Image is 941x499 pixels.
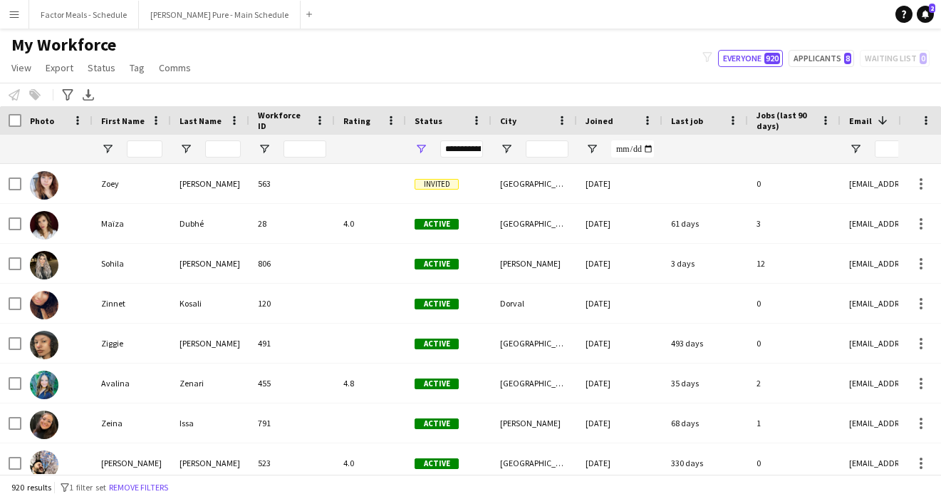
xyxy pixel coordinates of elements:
[40,58,79,77] a: Export
[171,244,249,283] div: [PERSON_NAME]
[59,86,76,103] app-action-btn: Advanced filters
[492,443,577,483] div: [GEOGRAPHIC_DATA]
[671,115,703,126] span: Last job
[415,115,442,126] span: Status
[844,53,851,64] span: 8
[917,6,934,23] a: 2
[586,143,598,155] button: Open Filter Menu
[93,403,171,443] div: Zeina
[662,364,748,403] div: 35 days
[335,443,406,483] div: 4.0
[30,411,58,439] img: Zeina Issa
[180,115,222,126] span: Last Name
[662,403,748,443] div: 68 days
[764,53,780,64] span: 920
[30,115,54,126] span: Photo
[492,324,577,363] div: [GEOGRAPHIC_DATA]
[93,244,171,283] div: Sohila
[130,61,145,74] span: Tag
[88,61,115,74] span: Status
[101,143,114,155] button: Open Filter Menu
[415,339,459,349] span: Active
[93,324,171,363] div: Ziggie
[415,259,459,269] span: Active
[662,204,748,243] div: 61 days
[249,244,335,283] div: 806
[11,61,31,74] span: View
[343,115,370,126] span: Rating
[106,480,171,495] button: Remove filters
[586,115,613,126] span: Joined
[258,110,309,131] span: Workforce ID
[577,324,662,363] div: [DATE]
[30,331,58,359] img: Ziggie Brooke Grandin
[258,143,271,155] button: Open Filter Menu
[415,418,459,429] span: Active
[849,143,862,155] button: Open Filter Menu
[249,204,335,243] div: 28
[577,364,662,403] div: [DATE]
[492,204,577,243] div: [GEOGRAPHIC_DATA]
[415,299,459,309] span: Active
[492,164,577,203] div: [GEOGRAPHIC_DATA]
[171,403,249,443] div: Issa
[415,379,459,389] span: Active
[159,61,191,74] span: Comms
[93,364,171,403] div: Avalina
[30,371,58,399] img: Avalina Zenari
[500,143,513,155] button: Open Filter Menu
[46,61,73,74] span: Export
[748,284,841,323] div: 0
[748,364,841,403] div: 2
[284,140,326,158] input: Workforce ID Filter Input
[611,140,654,158] input: Joined Filter Input
[335,364,406,403] div: 4.8
[127,140,162,158] input: First Name Filter Input
[171,284,249,323] div: Kosali
[415,219,459,230] span: Active
[748,244,841,283] div: 12
[153,58,197,77] a: Comms
[93,284,171,323] div: Zinnet
[69,482,106,493] span: 1 filter set
[526,140,568,158] input: City Filter Input
[748,443,841,483] div: 0
[577,164,662,203] div: [DATE]
[82,58,121,77] a: Status
[577,204,662,243] div: [DATE]
[577,244,662,283] div: [DATE]
[249,364,335,403] div: 455
[577,403,662,443] div: [DATE]
[30,251,58,279] img: Sohila Azimi
[30,211,58,240] img: Maïza Dubhé
[757,110,815,131] span: Jobs (last 90 days)
[415,143,427,155] button: Open Filter Menu
[789,50,854,67] button: Applicants8
[171,204,249,243] div: Dubhé
[748,164,841,203] div: 0
[11,34,116,56] span: My Workforce
[249,324,335,363] div: 491
[171,164,249,203] div: [PERSON_NAME]
[335,204,406,243] div: 4.0
[415,458,459,469] span: Active
[662,443,748,483] div: 330 days
[93,164,171,203] div: Zoey
[171,324,249,363] div: [PERSON_NAME]
[205,140,241,158] input: Last Name Filter Input
[171,364,249,403] div: Zenari
[249,284,335,323] div: 120
[577,443,662,483] div: [DATE]
[718,50,783,67] button: Everyone920
[171,443,249,483] div: [PERSON_NAME]
[577,284,662,323] div: [DATE]
[29,1,139,29] button: Factor Meals - Schedule
[93,443,171,483] div: [PERSON_NAME]
[93,204,171,243] div: Maïza
[662,324,748,363] div: 493 days
[662,244,748,283] div: 3 days
[492,284,577,323] div: Dorval
[249,164,335,203] div: 563
[249,443,335,483] div: 523
[180,143,192,155] button: Open Filter Menu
